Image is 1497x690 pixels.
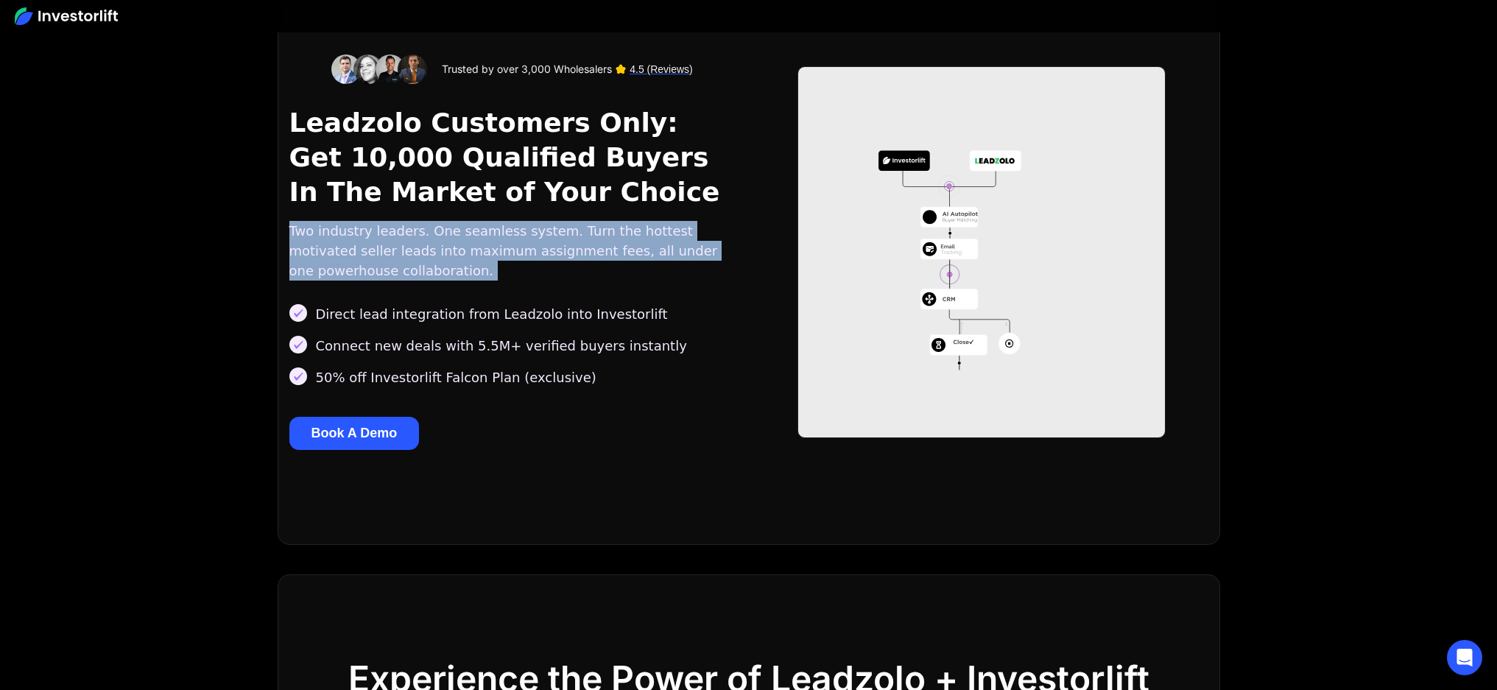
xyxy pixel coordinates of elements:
[289,221,743,281] div: Two industry leaders. One seamless system. Turn the hottest motivated seller leads into maximum a...
[316,304,668,324] div: Direct lead integration from Leadzolo into Investorlift
[616,64,626,74] img: Star image
[316,367,596,387] div: 50% off Investorlift Falcon Plan (exclusive)
[943,218,976,222] g: Buyer Matching
[289,417,420,450] button: Book A Demo
[289,106,743,209] h2: Leadzolo Customers Only: Get 10,000 Qualified Buyers In The Market of Your Choice
[630,62,693,77] a: 4.5 (Reviews)
[1447,640,1482,675] div: Open Intercom Messenger
[316,336,687,356] div: Connect new deals with 5.5M+ verified buyers instantly
[943,298,955,302] g: CRM
[442,62,612,77] div: Trusted by over 3,000 Wholesalers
